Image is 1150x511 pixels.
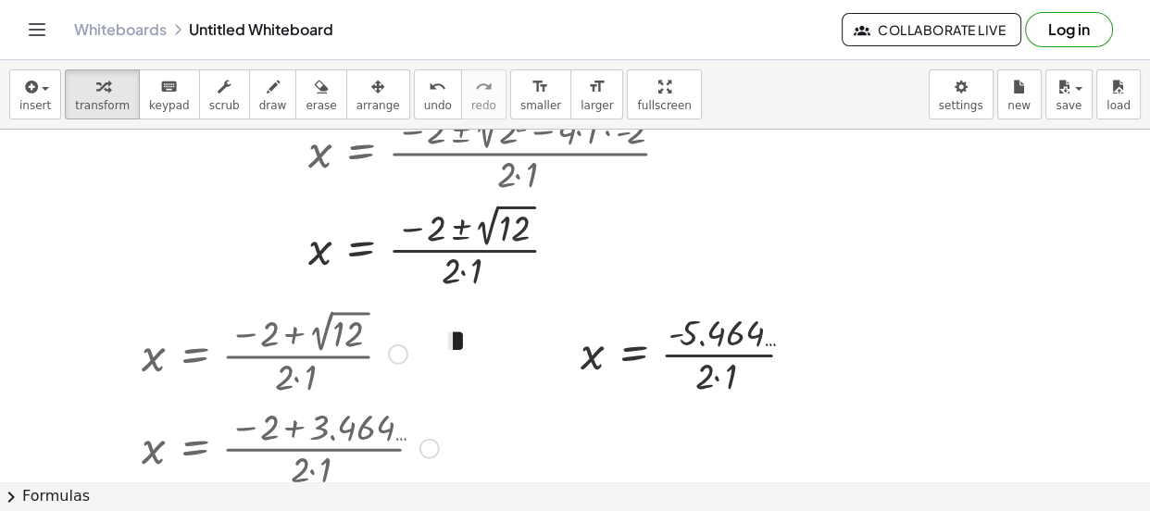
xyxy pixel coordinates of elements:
button: save [1045,69,1093,119]
button: undoundo [414,69,462,119]
span: scrub [209,99,240,112]
button: insert [9,69,61,119]
i: format_size [531,76,549,98]
span: erase [306,99,336,112]
span: save [1056,99,1081,112]
span: fullscreen [637,99,691,112]
button: Toggle navigation [22,15,52,44]
button: format_sizelarger [570,69,623,119]
span: draw [259,99,287,112]
button: scrub [199,69,250,119]
button: settings [929,69,994,119]
i: undo [429,76,446,98]
button: fullscreen [627,69,701,119]
button: keyboardkeypad [139,69,200,119]
button: format_sizesmaller [510,69,571,119]
button: redoredo [461,69,506,119]
button: Log in [1025,12,1113,47]
button: arrange [346,69,410,119]
span: insert [19,99,51,112]
button: transform [65,69,140,119]
button: Collaborate Live [842,13,1021,46]
span: redo [471,99,496,112]
button: load [1096,69,1141,119]
span: smaller [520,99,561,112]
a: Whiteboards [74,20,167,39]
button: new [997,69,1042,119]
i: keyboard [160,76,178,98]
span: Collaborate Live [857,21,1006,38]
span: load [1106,99,1131,112]
span: transform [75,99,130,112]
span: arrange [356,99,400,112]
span: settings [939,99,983,112]
button: erase [295,69,346,119]
button: draw [249,69,297,119]
i: redo [475,76,493,98]
span: undo [424,99,452,112]
i: format_size [588,76,606,98]
span: new [1007,99,1031,112]
span: larger [581,99,613,112]
span: keypad [149,99,190,112]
